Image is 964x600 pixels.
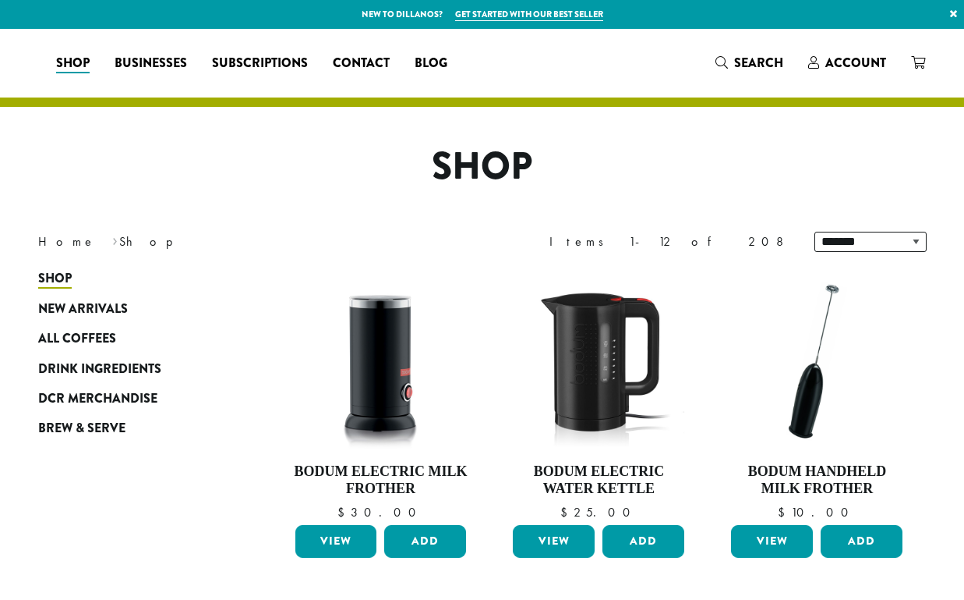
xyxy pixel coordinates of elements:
[38,360,161,379] span: Drink Ingredients
[560,504,637,520] bdi: 25.00
[38,353,225,383] a: Drink Ingredients
[56,54,90,73] span: Shop
[38,233,96,250] a: Home
[821,525,902,558] button: Add
[38,233,459,251] nav: Breadcrumb
[38,419,125,438] span: Brew & Serve
[513,525,595,558] a: View
[38,384,225,414] a: DCR Merchandise
[778,504,791,520] span: $
[602,525,684,558] button: Add
[549,233,791,251] div: Items 1-12 of 208
[333,54,390,73] span: Contact
[295,525,377,558] a: View
[509,272,688,451] img: DP3955.01.png
[26,144,938,190] h1: Shop
[731,525,813,558] a: View
[560,504,574,520] span: $
[337,504,423,520] bdi: 30.00
[727,272,906,519] a: Bodum Handheld Milk Frother $10.00
[38,294,225,324] a: New Arrivals
[455,8,603,21] a: Get started with our best seller
[38,264,225,293] a: Shop
[509,463,688,497] h4: Bodum Electric Water Kettle
[291,272,471,519] a: Bodum Electric Milk Frother $30.00
[38,389,157,409] span: DCR Merchandise
[291,463,471,497] h4: Bodum Electric Milk Frother
[291,272,470,451] img: DP3954.01-002.png
[337,504,351,520] span: $
[509,272,688,519] a: Bodum Electric Water Kettle $25.00
[734,54,783,72] span: Search
[727,463,906,497] h4: Bodum Handheld Milk Frother
[38,324,225,353] a: All Coffees
[115,54,187,73] span: Businesses
[38,414,225,443] a: Brew & Serve
[727,272,906,451] img: DP3927.01-002.png
[825,54,886,72] span: Account
[38,300,128,319] span: New Arrivals
[384,525,466,558] button: Add
[703,50,796,76] a: Search
[112,227,118,251] span: ›
[38,269,72,289] span: Shop
[415,54,447,73] span: Blog
[212,54,308,73] span: Subscriptions
[778,504,856,520] bdi: 10.00
[38,329,116,349] span: All Coffees
[44,51,102,76] a: Shop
